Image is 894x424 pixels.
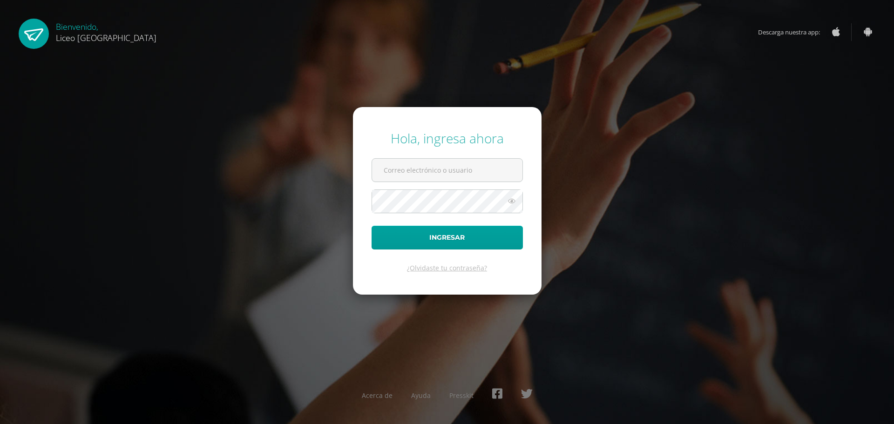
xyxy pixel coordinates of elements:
div: Bienvenido, [56,19,156,43]
a: ¿Olvidaste tu contraseña? [407,263,487,272]
button: Ingresar [372,226,523,249]
a: Acerca de [362,391,393,400]
a: Presskit [449,391,474,400]
span: Descarga nuestra app: [758,23,829,41]
span: Liceo [GEOGRAPHIC_DATA] [56,32,156,43]
input: Correo electrónico o usuario [372,159,522,182]
a: Ayuda [411,391,431,400]
div: Hola, ingresa ahora [372,129,523,147]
